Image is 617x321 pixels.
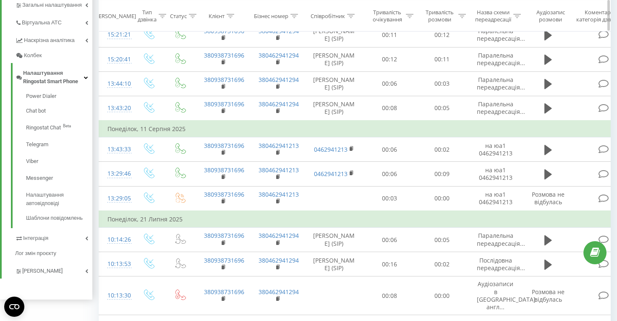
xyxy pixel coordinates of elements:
a: 380938731696 [204,142,244,150]
div: Аудіозапис розмови [530,9,571,23]
td: 00:02 [416,252,468,276]
div: 13:43:33 [107,141,124,158]
td: 00:06 [363,71,416,96]
a: Налаштування автовідповіді [26,187,92,212]
td: [PERSON_NAME] (SIP) [305,252,363,276]
span: Колбек [24,51,42,60]
a: 380938731696 [204,166,244,174]
span: Chat bot [26,107,46,115]
a: Налаштування Ringostat Smart Phone [15,63,92,89]
td: 00:03 [416,71,468,96]
td: на юа1 0462941213 [468,186,523,211]
div: Статус [170,12,187,19]
td: 00:03 [363,186,416,211]
div: Клієнт [209,12,225,19]
div: Тривалість розмови [423,9,456,23]
a: 380462941294 [259,51,299,59]
a: Шаблони повідомлень [26,212,92,222]
a: 380462941213 [259,142,299,150]
td: [PERSON_NAME] (SIP) [305,96,363,121]
span: Інтеграція [23,234,48,242]
a: 380938731696 [204,76,244,84]
a: 0462941213 [314,170,348,178]
td: 00:16 [363,252,416,276]
a: Ringostat ChatBeta [26,119,92,136]
a: Лог змін проєкту [15,246,92,261]
div: 13:29:46 [107,166,124,182]
a: Viber [26,153,92,170]
span: Паралельна переадресація... [477,51,525,67]
span: Наскрізна аналітика [24,36,75,45]
a: Інтеграція [15,228,92,246]
td: 00:11 [363,23,416,47]
span: Паралельна переадресація... [477,27,525,42]
div: 15:20:41 [107,51,124,68]
a: Power Dialer [26,92,92,103]
a: 380938731696 [204,27,244,35]
td: 00:08 [363,276,416,315]
a: Messenger [26,170,92,187]
span: Налаштування автовідповіді [26,191,88,208]
td: 00:06 [363,137,416,162]
td: 00:05 [416,228,468,252]
span: Розмова не відбулась [532,190,565,206]
td: 00:12 [416,23,468,47]
a: 380462941294 [259,100,299,108]
a: 380938731696 [204,190,244,198]
a: [PERSON_NAME] [15,261,92,279]
span: Паралельна переадресація... [477,232,525,247]
span: Паралельна переадресація... [477,76,525,91]
div: 13:44:10 [107,76,124,92]
div: Тривалість очікування [371,9,404,23]
span: Паралельна переадресація... [477,100,525,116]
td: 00:02 [416,137,468,162]
div: Назва схеми переадресації [475,9,511,23]
a: 380462941294 [259,76,299,84]
td: 00:00 [416,186,468,211]
span: Telegram [26,140,48,149]
td: [PERSON_NAME] (SIP) [305,228,363,252]
div: 13:43:20 [107,100,124,116]
span: [PERSON_NAME] [22,267,63,275]
td: [PERSON_NAME] (SIP) [305,23,363,47]
div: 13:29:05 [107,190,124,207]
a: Telegram [26,136,92,153]
a: 0462941213 [314,145,348,153]
a: Віртуальна АТС [15,13,92,30]
div: 10:13:30 [107,287,124,304]
a: Наскрізна аналітика [15,30,92,48]
a: 380938731696 [204,288,244,296]
span: Розмова не відбулась [532,288,565,303]
span: Viber [26,157,38,166]
a: 380938731696 [204,232,244,239]
span: Шаблони повідомлень [26,214,83,222]
td: 00:05 [416,96,468,121]
div: [PERSON_NAME] [94,12,136,19]
span: Лог змін проєкту [15,249,56,258]
span: Віртуальна АТС [22,18,62,27]
div: 15:21:21 [107,26,124,43]
a: 380462941294 [259,232,299,239]
div: Тип дзвінка [138,9,157,23]
td: [PERSON_NAME] (SIP) [305,47,363,71]
span: Загальні налаштування [22,1,82,9]
a: 380462941294 [259,288,299,296]
a: Колбек [15,48,92,63]
a: 380462941213 [259,166,299,174]
a: Chat bot [26,103,92,119]
span: Messenger [26,174,53,182]
a: 380462941294 [259,256,299,264]
td: 00:08 [363,96,416,121]
td: 00:12 [363,47,416,71]
td: 00:11 [416,47,468,71]
span: Ringostat Chat [26,124,61,132]
div: 10:13:53 [107,256,124,272]
a: 380462941213 [259,190,299,198]
button: Open CMP widget [4,297,24,317]
td: на юа1 0462941213 [468,137,523,162]
td: 00:06 [363,162,416,186]
a: 380462941294 [259,27,299,35]
td: 00:00 [416,276,468,315]
td: [PERSON_NAME] (SIP) [305,71,363,96]
td: на юа1 0462941213 [468,162,523,186]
